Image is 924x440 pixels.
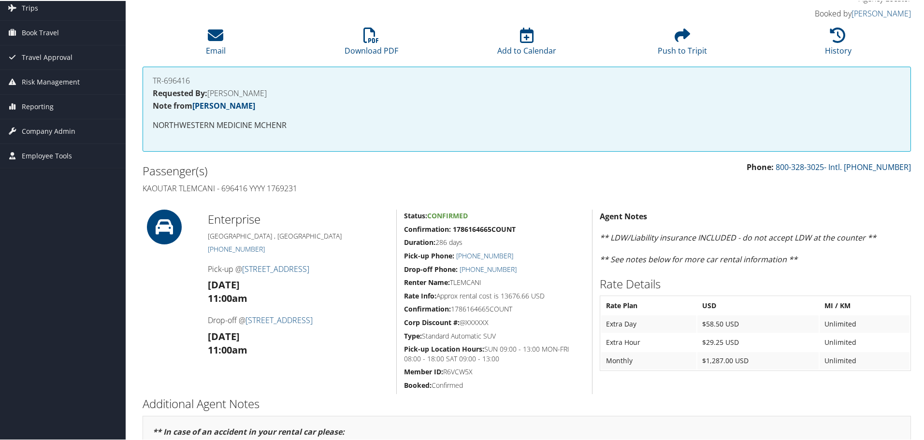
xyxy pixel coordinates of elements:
[22,118,75,142] span: Company Admin
[404,237,435,246] strong: Duration:
[404,343,484,353] strong: Pick-up Location Hours:
[404,366,443,375] strong: Member ID:
[208,277,240,290] strong: [DATE]
[22,20,59,44] span: Book Travel
[776,161,911,171] a: 800-328-3025- Intl. [PHONE_NUMBER]
[404,317,585,326] h5: @XXXXXX
[153,118,901,131] p: NORTHWESTERN MEDICINE MCHENR
[820,314,910,332] td: Unlimited
[456,250,513,259] a: [PHONE_NUMBER]
[404,250,454,259] strong: Pick-up Phone:
[208,291,247,304] strong: 11:00am
[404,277,450,286] strong: Renter Name:
[153,426,345,436] strong: ** In case of an accident in your rental car please:
[404,330,422,340] strong: Type:
[208,210,389,227] h2: Enterprise
[404,303,585,313] h5: 1786164665COUNT
[825,32,852,55] a: History
[143,395,911,411] h2: Additional Agent Notes
[153,87,207,98] strong: Requested By:
[600,253,797,264] em: ** See notes below for more car rental information **
[208,342,247,355] strong: 11:00am
[206,32,226,55] a: Email
[404,224,516,233] strong: Confirmation: 1786164665COUNT
[404,330,585,340] h5: Standard Automatic SUV
[404,290,436,299] strong: Rate Info:
[697,296,819,313] th: USD
[852,7,911,18] a: [PERSON_NAME]
[192,99,255,110] a: [PERSON_NAME]
[697,333,819,350] td: $29.25 USD
[22,69,80,93] span: Risk Management
[404,380,432,389] strong: Booked:
[427,210,468,219] span: Confirmed
[404,237,585,246] h5: 286 days
[153,99,255,110] strong: Note from
[153,88,901,96] h4: [PERSON_NAME]
[730,7,911,18] h4: Booked by
[697,314,819,332] td: $58.50 USD
[22,94,54,118] span: Reporting
[820,351,910,369] td: Unlimited
[404,210,427,219] strong: Status:
[820,296,910,313] th: MI / KM
[601,314,696,332] td: Extra Day
[601,351,696,369] td: Monthly
[242,263,309,273] a: [STREET_ADDRESS]
[345,32,398,55] a: Download PDF
[460,264,517,273] a: [PHONE_NUMBER]
[404,317,460,326] strong: Corp Discount #:
[404,303,451,312] strong: Confirmation:
[143,162,520,178] h2: Passenger(s)
[404,290,585,300] h5: Approx rental cost is 13676.66 USD
[601,333,696,350] td: Extra Hour
[820,333,910,350] td: Unlimited
[497,32,556,55] a: Add to Calendar
[747,161,774,171] strong: Phone:
[658,32,707,55] a: Push to Tripit
[208,230,389,240] h5: [GEOGRAPHIC_DATA] , [GEOGRAPHIC_DATA]
[208,314,389,325] h4: Drop-off @
[404,264,458,273] strong: Drop-off Phone:
[697,351,819,369] td: $1,287.00 USD
[245,314,313,325] a: [STREET_ADDRESS]
[404,343,585,362] h5: SUN 09:00 - 13:00 MON-FRI 08:00 - 18:00 SAT 09:00 - 13:00
[22,143,72,167] span: Employee Tools
[22,44,72,69] span: Travel Approval
[153,76,901,84] h4: TR-696416
[600,231,876,242] em: ** LDW/Liability insurance INCLUDED - do not accept LDW at the counter **
[143,182,520,193] h4: Kaoutar Tlemcani - 696416 YYYY 1769231
[404,380,585,389] h5: Confirmed
[404,277,585,286] h5: TLEMCANI
[404,366,585,376] h5: R6VCW5X
[601,296,696,313] th: Rate Plan
[208,243,265,253] a: [PHONE_NUMBER]
[600,275,911,291] h2: Rate Details
[208,263,389,273] h4: Pick-up @
[600,210,647,221] strong: Agent Notes
[208,329,240,342] strong: [DATE]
